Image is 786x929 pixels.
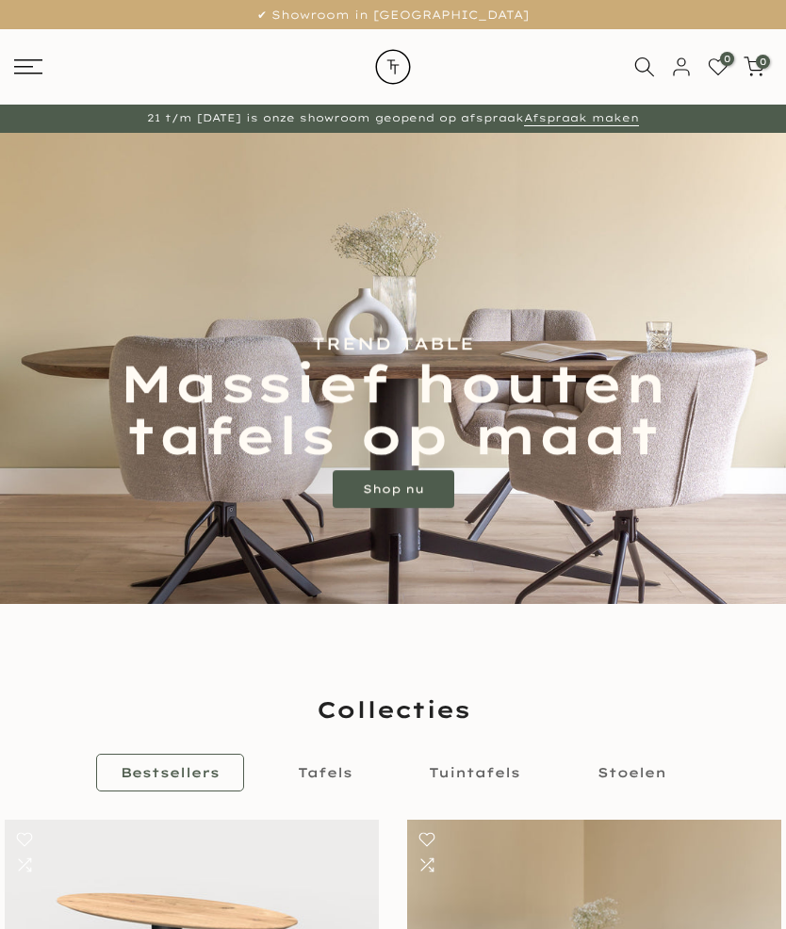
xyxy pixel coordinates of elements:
[524,111,639,126] a: Afspraak maken
[720,52,734,66] span: 0
[744,57,764,77] a: 0
[756,55,770,69] span: 0
[333,470,454,508] a: Shop nu
[317,693,470,725] span: Collecties
[24,5,762,25] p: ✔ Showroom in [GEOGRAPHIC_DATA]
[298,764,352,781] span: Tafels
[360,29,426,105] img: trend-table
[96,754,244,791] a: Bestsellers
[573,754,691,791] a: Stoelen
[2,833,96,927] iframe: toggle-frame
[429,764,520,781] span: Tuintafels
[708,57,729,77] a: 0
[598,764,666,781] span: Stoelen
[273,754,377,791] a: Tafels
[121,764,220,781] span: Bestsellers
[404,754,545,791] a: Tuintafels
